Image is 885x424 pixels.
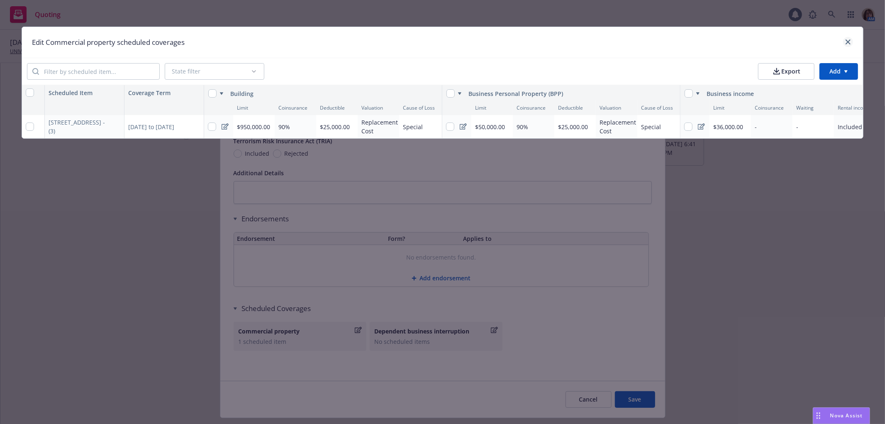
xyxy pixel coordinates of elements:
[813,407,870,424] button: Nova Assist
[39,64,159,79] input: Filter by scheduled item...
[230,89,423,98] div: Building
[713,123,743,131] span: $36,000.00
[49,118,111,135] div: 3491 Bode Dr, South Lake Tahoe, CA, 96150, USA - (3)
[316,100,358,115] div: Deductible
[403,123,423,131] span: Special
[558,123,588,131] span: $25,000.00
[755,123,757,131] span: -
[600,118,638,135] span: Replacement Cost
[315,100,317,115] button: Resize column
[208,89,217,98] input: Select all
[446,89,455,98] input: Select all
[446,123,454,131] input: Select
[832,100,835,115] button: Resize column
[637,100,680,115] div: Cause of Loss
[685,89,693,98] input: Select all
[830,412,863,419] span: Nova Assist
[124,85,204,100] div: Coverage Term
[273,100,275,115] button: Resize column
[475,123,505,131] span: $50,000.00
[397,100,400,115] button: Resize column
[361,118,400,135] span: Replacement Cost
[468,89,661,98] div: Business Personal Property (BPP)
[594,100,597,115] button: Resize column
[813,408,824,424] div: Drag to move
[233,100,275,115] div: Limit
[758,63,814,80] button: Export
[679,100,681,115] button: Resize column
[596,100,637,115] div: Valuation
[838,123,862,131] span: Included
[358,100,399,115] div: Valuation
[123,100,125,115] button: Resize column
[208,123,216,131] input: Select
[843,37,853,47] a: close
[641,123,661,131] span: Special
[749,100,752,115] button: Resize column
[356,100,358,115] button: Resize column
[26,123,34,131] input: Select
[399,100,442,115] div: Cause of Loss
[237,123,270,131] span: $950,000.00
[554,100,596,115] div: Deductible
[32,37,185,48] h1: Edit Commercial property scheduled coverages
[792,100,834,115] div: Waiting
[796,123,798,131] span: -
[511,100,514,115] button: Resize column
[636,100,638,115] button: Resize column
[707,89,878,98] div: Business income
[441,100,443,115] button: Resize column
[684,123,692,131] input: Select
[320,123,350,131] span: $25,000.00
[819,63,858,80] button: Add
[202,100,205,115] button: Resize column
[709,100,751,115] div: Limit
[471,100,513,115] div: Limit
[45,85,124,100] div: Scheduled Item
[26,88,34,97] input: Select all
[791,100,793,115] button: Resize column
[278,123,290,131] span: 90%
[172,67,251,76] div: State filter
[32,68,39,75] svg: Search
[275,100,316,115] div: Coinsurance
[513,100,554,115] div: Coinsurance
[751,100,792,115] div: Coinsurance
[830,67,841,76] span: Add
[124,115,204,138] div: [DATE] to [DATE]
[553,100,555,115] button: Resize column
[517,123,528,131] span: 90%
